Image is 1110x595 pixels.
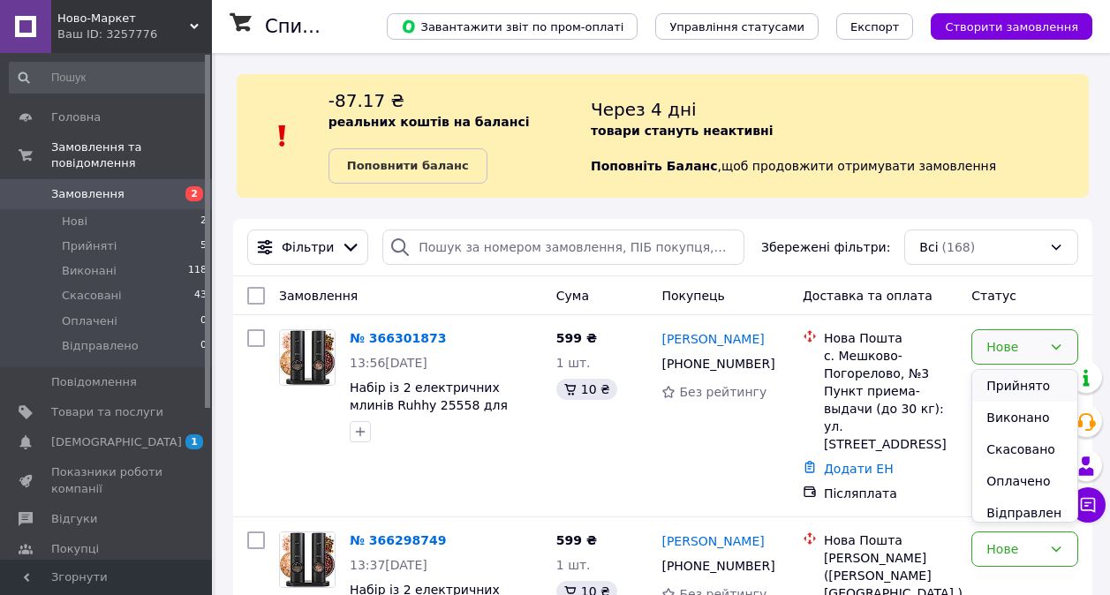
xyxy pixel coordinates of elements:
a: [PERSON_NAME] [661,330,764,348]
input: Пошук за номером замовлення, ПІБ покупця, номером телефону, Email, номером накладної [382,230,744,265]
span: Експорт [850,20,900,34]
div: с. Мешково-Погорелово, №3 Пункт приема-выдачи (до 30 кг): ул. [STREET_ADDRESS] [824,347,957,453]
div: Ваш ID: 3257776 [57,26,212,42]
span: Товари та послуги [51,404,163,420]
span: Створити замовлення [945,20,1078,34]
div: [PHONE_NUMBER] [658,351,774,376]
a: Додати ЕН [824,462,894,476]
input: Пошук [9,62,208,94]
div: Нове [986,337,1042,357]
b: Поповнити баланс [347,159,469,172]
span: 1 шт. [556,356,591,370]
span: Повідомлення [51,374,137,390]
b: Поповніть Баланс [591,159,718,173]
span: Виконані [62,263,117,279]
span: 2 [200,214,207,230]
span: Головна [51,109,101,125]
span: Завантажити звіт по пром-оплаті [401,19,623,34]
a: Набір із 2 електричних млинів Ruhhy 25558 для перцю та солі [350,380,508,430]
span: 2 [185,186,203,201]
h1: Список замовлень [265,16,444,37]
span: Cума [556,289,589,303]
div: 10 ₴ [556,379,617,400]
li: Відправлено [972,497,1077,546]
span: [DEMOGRAPHIC_DATA] [51,434,182,450]
a: Фото товару [279,329,336,386]
span: Нові [62,214,87,230]
img: Фото товару [280,532,335,587]
span: 43 [194,288,207,304]
span: Збережені фільтри: [761,238,890,256]
span: Фільтри [282,238,334,256]
div: [PHONE_NUMBER] [658,554,774,578]
span: Скасовані [62,288,122,304]
span: Без рейтингу [679,385,766,399]
span: 0 [200,313,207,329]
span: Замовлення та повідомлення [51,139,212,171]
div: Нова Пошта [824,329,957,347]
span: Відгуки [51,511,97,527]
li: Виконано [972,402,1077,433]
li: Скасовано [972,433,1077,465]
div: Післяплата [824,485,957,502]
button: Експорт [836,13,914,40]
span: Оплачені [62,313,117,329]
a: Фото товару [279,531,336,588]
img: Фото товару [280,330,335,385]
button: Завантажити звіт по пром-оплаті [387,13,638,40]
button: Управління статусами [655,13,819,40]
span: Відправлено [62,338,139,354]
span: 118 [188,263,207,279]
li: Прийнято [972,370,1077,402]
span: Замовлення [51,186,125,202]
button: Чат з покупцем [1070,487,1106,523]
span: Покупці [51,541,99,557]
span: Доставка та оплата [803,289,933,303]
span: Через 4 дні [591,99,697,120]
span: 13:37[DATE] [350,558,427,572]
div: Нове [986,539,1042,559]
b: реальних коштів на балансі [328,115,530,129]
li: Оплачено [972,465,1077,497]
a: [PERSON_NAME] [661,532,764,550]
span: Ново-Маркет [57,11,190,26]
span: Прийняті [62,238,117,254]
span: Показники роботи компанії [51,464,163,496]
span: 1 шт. [556,558,591,572]
div: , щоб продовжити отримувати замовлення [591,88,1089,184]
span: 0 [200,338,207,354]
span: 599 ₴ [556,533,597,547]
a: № 366301873 [350,331,446,345]
span: Статус [971,289,1016,303]
span: Замовлення [279,289,358,303]
img: :exclamation: [269,123,296,149]
a: № 366298749 [350,533,446,547]
span: Всі [919,238,938,256]
a: Створити замовлення [913,19,1092,33]
button: Створити замовлення [931,13,1092,40]
div: Нова Пошта [824,531,957,549]
span: 13:56[DATE] [350,356,427,370]
span: 1 [185,434,203,449]
span: (168) [942,240,976,254]
span: -87.17 ₴ [328,90,404,111]
b: товари стануть неактивні [591,124,774,138]
span: 599 ₴ [556,331,597,345]
span: Покупець [661,289,724,303]
a: Поповнити баланс [328,148,487,184]
span: Управління статусами [669,20,804,34]
span: 5 [200,238,207,254]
